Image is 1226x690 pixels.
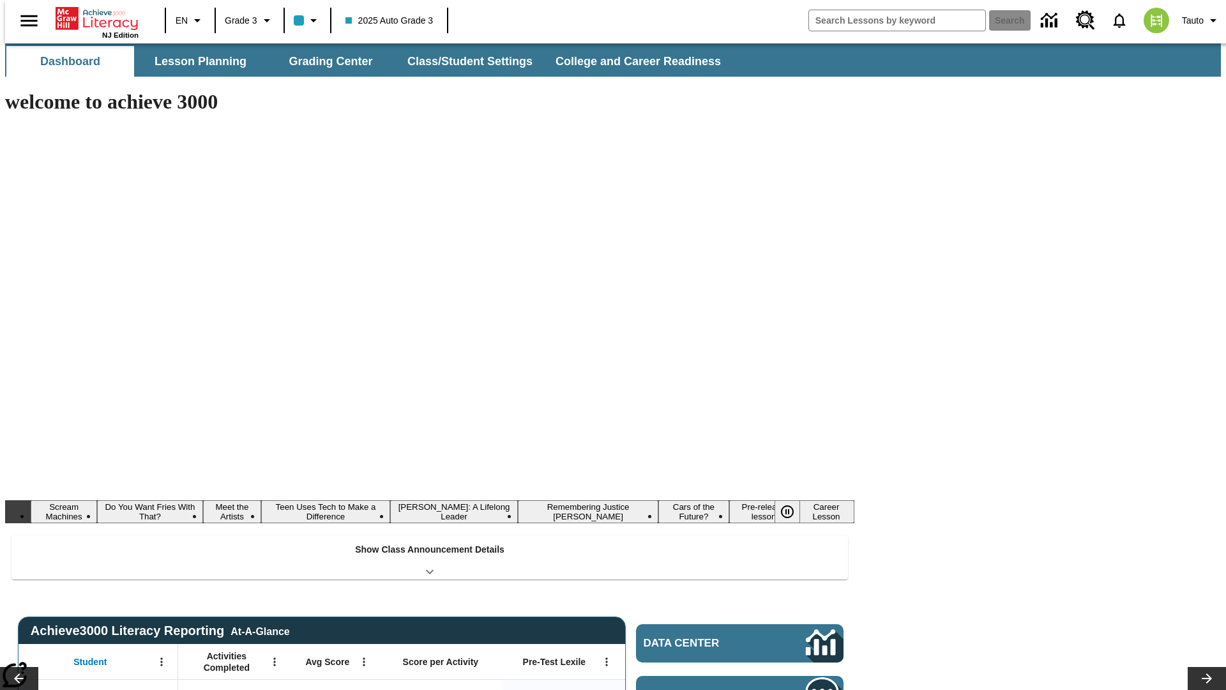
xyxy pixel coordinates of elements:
button: Grade: Grade 3, Select a grade [220,9,280,32]
button: Class/Student Settings [397,46,543,77]
div: At-A-Glance [231,624,289,638]
h1: welcome to achieve 3000 [5,90,854,114]
span: NJ Edition [102,31,139,39]
button: Slide 8 Pre-release lesson [729,500,798,523]
span: Activities Completed [185,650,269,673]
div: Home [56,4,139,39]
a: Home [56,6,139,31]
img: avatar image [1144,8,1169,33]
div: Show Class Announcement Details [11,535,848,579]
button: Lesson carousel, Next [1188,667,1226,690]
a: Data Center [1033,3,1068,38]
button: College and Career Readiness [545,46,731,77]
span: Avg Score [305,656,349,668]
button: Profile/Settings [1177,9,1226,32]
button: Select a new avatar [1136,4,1177,37]
button: Slide 5 Dianne Feinstein: A Lifelong Leader [390,500,518,523]
button: Slide 3 Meet the Artists [203,500,262,523]
button: Language: EN, Select a language [170,9,211,32]
span: Tauto [1182,14,1204,27]
button: Open Menu [152,652,171,671]
button: Class color is light blue. Change class color [289,9,326,32]
div: Pause [775,500,813,523]
span: Grade 3 [225,14,257,27]
input: search field [809,10,985,31]
p: Show Class Announcement Details [355,543,504,556]
button: Slide 7 Cars of the Future? [658,500,729,523]
span: Achieve3000 Literacy Reporting [31,624,290,638]
button: Slide 6 Remembering Justice O'Connor [518,500,658,523]
a: Resource Center, Will open in new tab [1068,3,1103,38]
button: Dashboard [6,46,134,77]
button: Pause [775,500,800,523]
span: Pre-Test Lexile [523,656,586,668]
span: EN [176,14,188,27]
a: Notifications [1103,4,1136,37]
div: SubNavbar [5,46,732,77]
div: SubNavbar [5,43,1221,77]
a: Data Center [636,624,844,663]
button: Slide 2 Do You Want Fries With That? [97,500,202,523]
button: Grading Center [267,46,395,77]
button: Slide 4 Teen Uses Tech to Make a Difference [261,500,390,523]
button: Slide 9 Career Lesson [798,500,854,523]
button: Open Menu [354,652,374,671]
button: Open Menu [265,652,284,671]
span: Data Center [644,637,763,650]
button: Lesson Planning [137,46,264,77]
span: Student [73,656,107,668]
span: Score per Activity [403,656,479,668]
button: Slide 1 Scream Machines [31,500,97,523]
button: Open Menu [597,652,616,671]
span: 2025 Auto Grade 3 [345,14,434,27]
button: Open side menu [10,2,48,40]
